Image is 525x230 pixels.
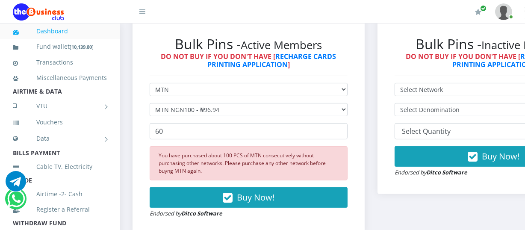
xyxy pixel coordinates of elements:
img: Logo [13,3,64,21]
strong: Ditco Software [426,168,467,176]
a: Cable TV, Electricity [13,157,107,177]
a: Transactions [13,53,107,72]
a: Fund wallet[10,139.80] [13,37,107,57]
a: Dashboard [13,21,107,41]
a: Chat for support [6,177,26,192]
span: Renew/Upgrade Subscription [480,5,487,12]
input: Enter Quantity [150,123,348,139]
span: Buy Now! [482,150,519,162]
a: Miscellaneous Payments [13,68,107,88]
strong: DO NOT BUY IF YOU DON'T HAVE [ ] [161,52,336,69]
b: 10,139.80 [71,44,92,50]
img: User [495,3,512,20]
h2: Bulk Pins - [150,36,348,52]
small: Endorsed by [395,168,467,176]
div: You have purchased about 100 PCS of MTN consecutively without purchasing other networks. Please p... [150,146,348,180]
a: RECHARGE CARDS PRINTING APPLICATION [207,52,336,69]
small: [ ] [70,44,94,50]
small: Active Members [241,38,322,53]
button: Buy Now! [150,187,348,208]
a: Airtime -2- Cash [13,184,107,204]
strong: Ditco Software [181,209,222,217]
a: Data [13,128,107,149]
span: Buy Now! [237,192,274,203]
a: VTU [13,95,107,117]
a: Chat for support [7,195,25,209]
a: Register a Referral [13,200,107,219]
a: Vouchers [13,112,107,132]
small: Endorsed by [150,209,222,217]
i: Renew/Upgrade Subscription [475,9,481,15]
